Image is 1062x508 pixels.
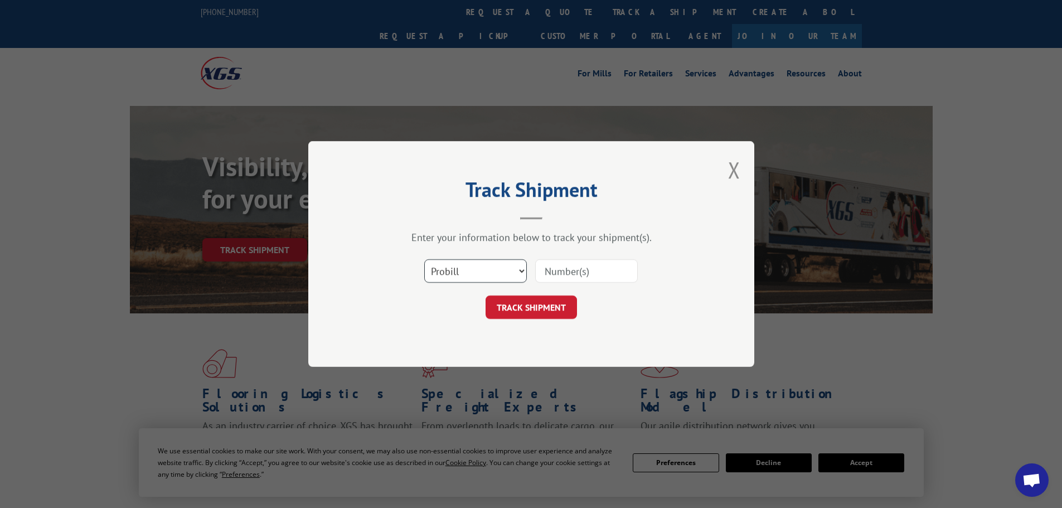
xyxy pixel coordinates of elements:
[728,155,740,185] button: Close modal
[486,296,577,319] button: TRACK SHIPMENT
[1015,463,1049,497] div: Open chat
[364,182,699,203] h2: Track Shipment
[535,259,638,283] input: Number(s)
[364,231,699,244] div: Enter your information below to track your shipment(s).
